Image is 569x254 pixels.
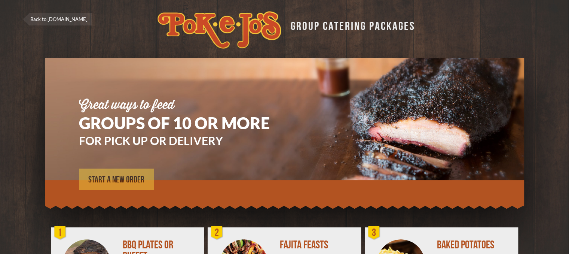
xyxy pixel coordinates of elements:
img: logo.svg [157,11,281,49]
div: 1 [53,226,68,241]
a: Back to [DOMAIN_NAME] [23,13,92,25]
h1: GROUPS OF 10 OR MORE [79,115,292,131]
div: 3 [367,226,382,241]
div: GROUP CATERING PACKAGES [285,17,415,32]
h3: FOR PICK UP OR DELIVERY [79,135,292,146]
span: START A NEW ORDER [88,175,144,184]
div: BAKED POTATOES [437,239,512,251]
a: START A NEW ORDER [79,169,154,190]
div: FAJITA FEASTS [280,239,355,251]
div: 2 [209,226,224,241]
div: Great ways to feed [79,99,292,111]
